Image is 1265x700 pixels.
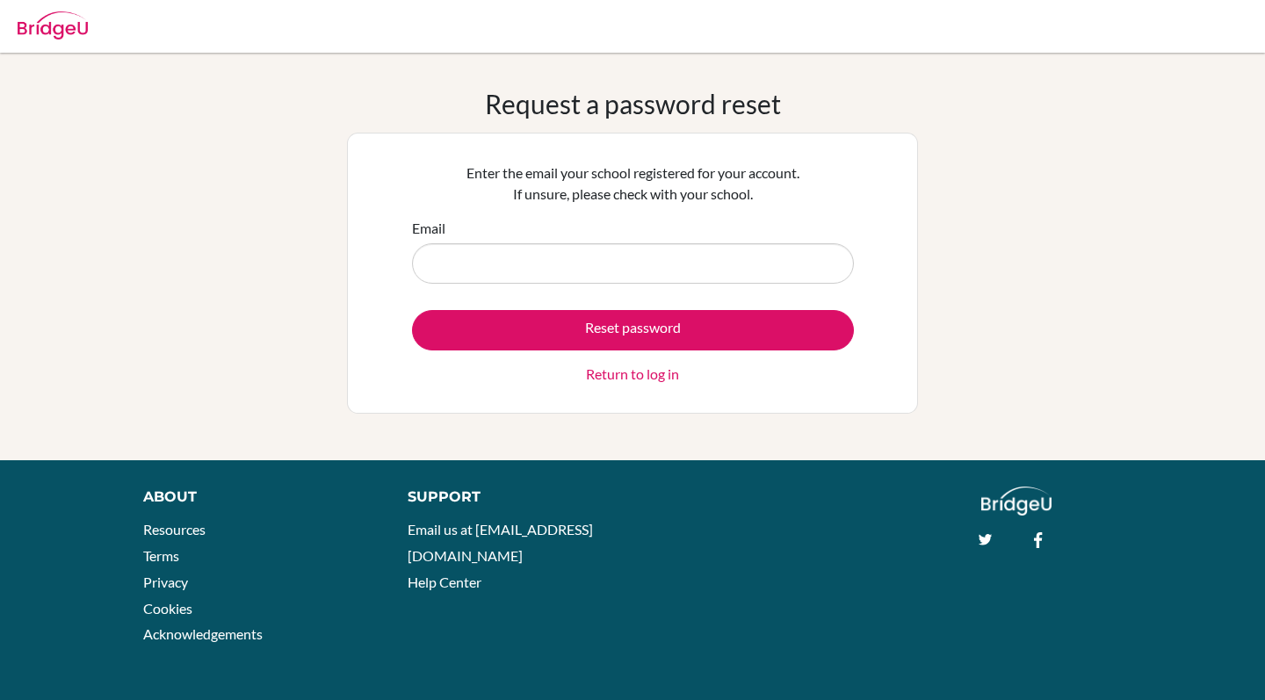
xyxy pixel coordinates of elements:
[408,574,481,590] a: Help Center
[408,487,615,508] div: Support
[485,88,781,119] h1: Request a password reset
[143,625,263,642] a: Acknowledgements
[412,218,445,239] label: Email
[143,487,368,508] div: About
[408,521,593,564] a: Email us at [EMAIL_ADDRESS][DOMAIN_NAME]
[143,600,192,617] a: Cookies
[981,487,1052,516] img: logo_white@2x-f4f0deed5e89b7ecb1c2cc34c3e3d731f90f0f143d5ea2071677605dd97b5244.png
[143,574,188,590] a: Privacy
[412,310,854,350] button: Reset password
[18,11,88,40] img: Bridge-U
[143,521,206,538] a: Resources
[143,547,179,564] a: Terms
[412,162,854,205] p: Enter the email your school registered for your account. If unsure, please check with your school.
[586,364,679,385] a: Return to log in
